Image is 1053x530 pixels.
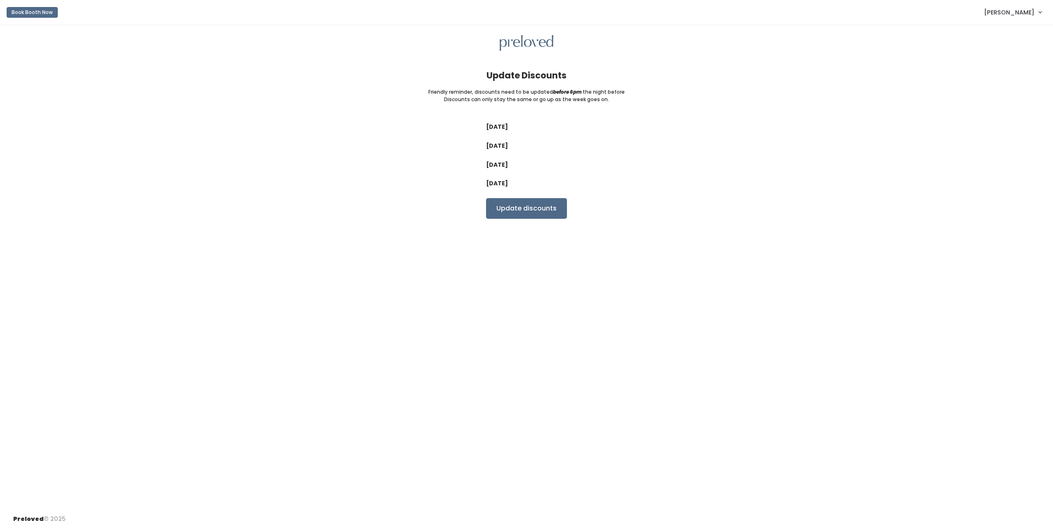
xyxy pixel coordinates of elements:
[486,71,567,80] h4: Update Discounts
[500,35,553,51] img: preloved logo
[486,179,508,188] label: [DATE]
[486,142,508,150] label: [DATE]
[444,96,609,103] small: Discounts can only stay the same or go up as the week goes on.
[13,508,66,523] div: © 2025
[486,161,508,169] label: [DATE]
[13,515,44,523] span: Preloved
[486,198,567,219] input: Update discounts
[984,8,1034,17] span: [PERSON_NAME]
[486,123,508,131] label: [DATE]
[976,3,1050,21] a: [PERSON_NAME]
[7,3,58,21] a: Book Booth Now
[7,7,58,18] button: Book Booth Now
[553,88,582,95] i: before 6pm
[428,88,625,96] small: Friendly reminder, discounts need to be updated the night before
